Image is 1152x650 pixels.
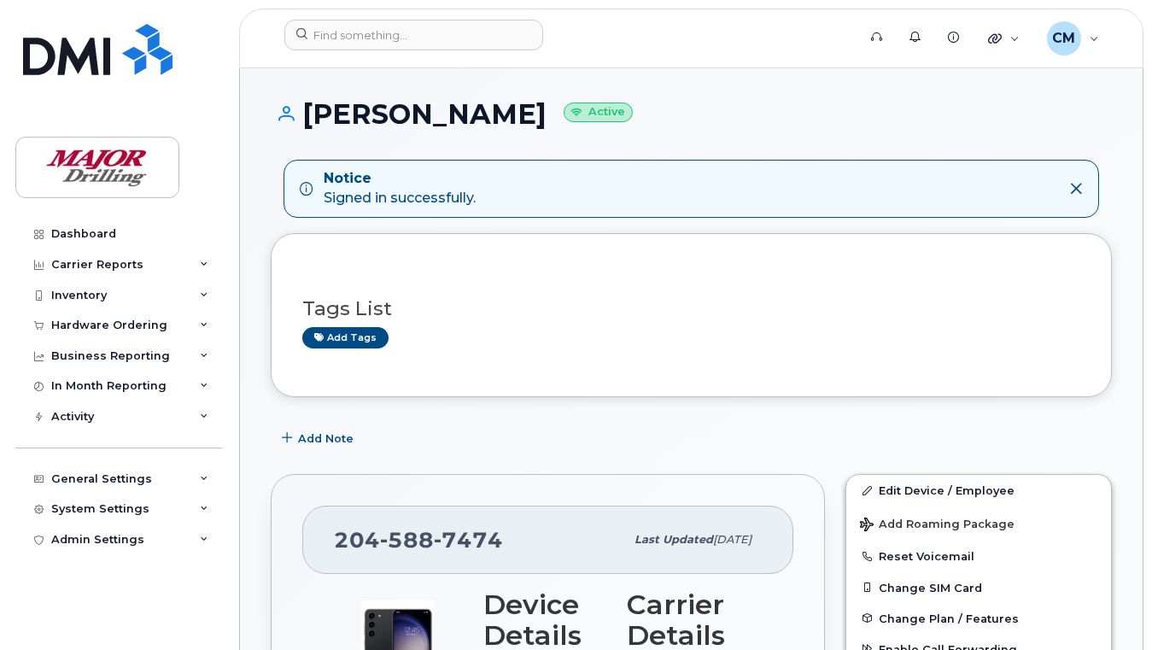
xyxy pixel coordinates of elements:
button: Reset Voicemail [846,541,1111,571]
span: [DATE] [713,533,751,546]
button: Add Note [271,423,368,454]
button: Change SIM Card [846,572,1111,603]
div: Signed in successfully. [324,169,476,208]
h3: Tags List [302,298,1080,319]
h1: [PERSON_NAME] [271,99,1112,129]
small: Active [564,102,633,122]
strong: Notice [324,169,476,189]
span: 7474 [434,527,503,553]
a: Add tags [302,327,389,348]
span: Last updated [634,533,713,546]
span: 588 [380,527,434,553]
span: 204 [334,527,503,553]
span: Add Roaming Package [860,518,1015,534]
button: Add Roaming Package [846,506,1111,541]
button: Change Plan / Features [846,603,1111,634]
a: Edit Device / Employee [846,475,1111,506]
span: Change Plan / Features [879,612,1019,624]
span: Add Note [298,430,354,447]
